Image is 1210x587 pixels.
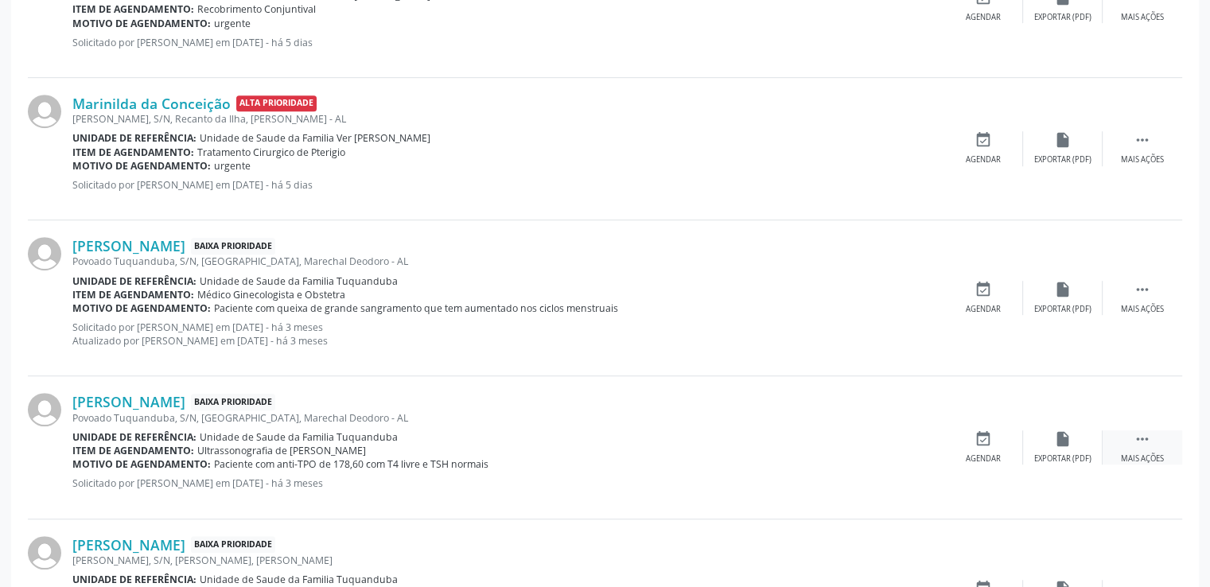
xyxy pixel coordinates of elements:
span: urgente [214,17,251,30]
span: Ultrassonografia de [PERSON_NAME] [197,444,366,457]
p: Solicitado por [PERSON_NAME] em [DATE] - há 3 meses [72,476,943,490]
span: Baixa Prioridade [191,238,275,255]
a: [PERSON_NAME] [72,536,185,554]
div: Mais ações [1121,304,1164,315]
div: Agendar [966,154,1001,165]
i: event_available [975,281,992,298]
img: img [28,95,61,128]
div: Exportar (PDF) [1034,12,1091,23]
div: Agendar [966,304,1001,315]
i: event_available [975,131,992,149]
span: Alta Prioridade [236,95,317,112]
div: [PERSON_NAME], S/N, Recanto da Ilha, [PERSON_NAME] - AL [72,112,943,126]
i:  [1134,131,1151,149]
b: Motivo de agendamento: [72,159,211,173]
span: Unidade de Saude da Familia Tuquanduba [200,573,398,586]
span: Tratamento Cirurgico de Pterigio [197,146,345,159]
b: Unidade de referência: [72,274,196,288]
div: Exportar (PDF) [1034,453,1091,465]
b: Item de agendamento: [72,146,194,159]
a: [PERSON_NAME] [72,393,185,410]
b: Unidade de referência: [72,573,196,586]
b: Unidade de referência: [72,131,196,145]
span: Unidade de Saude da Familia Tuquanduba [200,430,398,444]
b: Motivo de agendamento: [72,457,211,471]
span: Recobrimento Conjuntival [197,2,316,16]
span: Unidade de Saude da Familia Ver [PERSON_NAME] [200,131,430,145]
i: insert_drive_file [1054,430,1072,448]
div: [PERSON_NAME], S/N, [PERSON_NAME], [PERSON_NAME] [72,554,943,567]
div: Povoado Tuquanduba, S/N, [GEOGRAPHIC_DATA], Marechal Deodoro - AL [72,255,943,268]
b: Item de agendamento: [72,288,194,301]
img: img [28,237,61,270]
span: Unidade de Saude da Familia Tuquanduba [200,274,398,288]
img: img [28,393,61,426]
b: Item de agendamento: [72,444,194,457]
b: Motivo de agendamento: [72,17,211,30]
i:  [1134,430,1151,448]
div: Exportar (PDF) [1034,304,1091,315]
p: Solicitado por [PERSON_NAME] em [DATE] - há 3 meses Atualizado por [PERSON_NAME] em [DATE] - há 3... [72,321,943,348]
div: Mais ações [1121,12,1164,23]
img: img [28,536,61,570]
b: Item de agendamento: [72,2,194,16]
span: Médico Ginecologista e Obstetra [197,288,345,301]
span: Baixa Prioridade [191,536,275,553]
a: Marinilda da Conceição [72,95,231,112]
b: Unidade de referência: [72,430,196,444]
div: Mais ações [1121,453,1164,465]
p: Solicitado por [PERSON_NAME] em [DATE] - há 5 dias [72,36,943,49]
span: Baixa Prioridade [191,394,275,410]
span: Paciente com queixa de grande sangramento que tem aumentado nos ciclos menstruais [214,301,618,315]
i: event_available [975,430,992,448]
div: Mais ações [1121,154,1164,165]
b: Motivo de agendamento: [72,301,211,315]
div: Agendar [966,453,1001,465]
div: Exportar (PDF) [1034,154,1091,165]
div: Agendar [966,12,1001,23]
i: insert_drive_file [1054,281,1072,298]
span: Paciente com anti-TPO de 178,60 com T4 livre e TSH normais [214,457,488,471]
i:  [1134,281,1151,298]
span: urgente [214,159,251,173]
p: Solicitado por [PERSON_NAME] em [DATE] - há 5 dias [72,178,943,192]
div: Povoado Tuquanduba, S/N, [GEOGRAPHIC_DATA], Marechal Deodoro - AL [72,411,943,425]
i: insert_drive_file [1054,131,1072,149]
a: [PERSON_NAME] [72,237,185,255]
